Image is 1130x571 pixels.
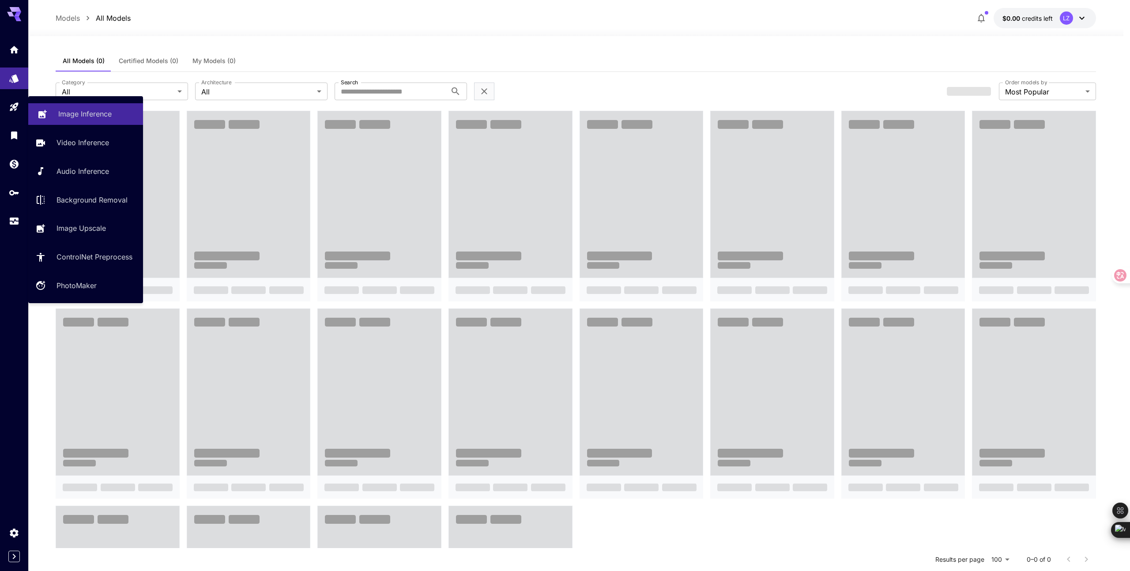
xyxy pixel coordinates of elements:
a: PhotoMaker [28,275,143,297]
span: All [201,86,313,97]
div: Usage [9,216,19,227]
div: Models [9,70,19,81]
p: ControlNet Preprocess [56,252,132,262]
span: All Models (0) [63,57,105,65]
span: credits left [1022,15,1053,22]
p: Image Inference [58,109,112,119]
div: Wallet [9,156,19,167]
p: Models [56,13,80,23]
label: Architecture [201,79,231,86]
p: All Models [96,13,131,23]
div: API Keys [9,187,19,198]
a: Video Inference [28,132,143,154]
span: My Models (0) [192,57,236,65]
button: Expand sidebar [8,551,20,562]
div: Settings [9,527,19,538]
span: Most Popular [1005,86,1082,97]
a: Image Upscale [28,218,143,239]
button: Clear filters (1) [479,86,490,97]
div: 100 [988,553,1013,566]
label: Order models by [1005,79,1047,86]
div: Home [9,44,19,55]
nav: breadcrumb [56,13,131,23]
p: 0–0 of 0 [1027,555,1051,564]
div: $0.00 [1002,14,1053,23]
div: Library [9,127,19,138]
a: Background Removal [28,189,143,210]
button: $0.00 [994,8,1096,28]
label: Category [62,79,85,86]
a: Audio Inference [28,161,143,182]
div: Playground [9,101,19,113]
p: Results per page [935,555,984,564]
span: Certified Models (0) [119,57,178,65]
p: Background Removal [56,195,128,205]
p: Video Inference [56,137,109,148]
span: $0.00 [1002,15,1022,22]
p: PhotoMaker [56,280,97,291]
span: All [62,86,174,97]
a: ControlNet Preprocess [28,246,143,268]
p: Audio Inference [56,166,109,177]
p: Image Upscale [56,223,106,233]
a: Image Inference [28,103,143,125]
label: Search [341,79,358,86]
div: LZ [1060,11,1073,25]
